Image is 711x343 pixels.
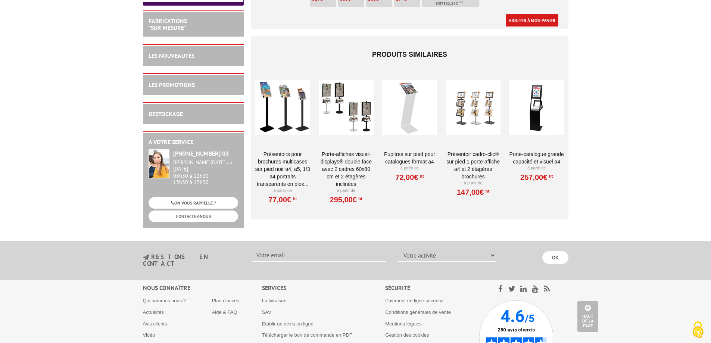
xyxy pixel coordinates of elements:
a: Plan d'accès [212,298,239,303]
div: Services [262,284,386,292]
a: LES PROMOTIONS [149,81,195,88]
a: DESTOCKAGE [149,110,183,118]
a: SAV [262,309,271,315]
span: Soit € [436,1,464,7]
sup: HT [357,196,362,201]
a: 77,00€HT [268,197,297,202]
h3: restons en contact [143,254,241,267]
a: Paiement en ligne sécurisé [385,298,443,303]
a: Ajouter à mon panier [506,14,558,26]
input: Votre email [252,249,386,262]
span: 382,80 [443,1,456,7]
span: Produits similaires [372,51,447,58]
a: Aide & FAQ [212,309,237,315]
a: Gestion des cookies [385,332,429,338]
a: Télécharger le bon de commande en PDF [262,332,352,338]
button: Cookies (fenêtre modale) [685,318,711,343]
a: Pupitres sur pied pour catalogues format A4 [382,150,437,165]
div: Nous connaître [143,284,262,292]
img: widget-service.jpg [149,149,169,178]
sup: HT [291,196,297,201]
sup: HT [418,174,424,179]
a: FABRICATIONS"Sur Mesure" [149,17,187,31]
input: OK [542,251,568,264]
a: Porte-affiches Visual-Displays® double face avec 2 cadres 60x80 cm et 2 étagères inclinées [319,150,374,188]
a: 295,00€HT [330,197,362,202]
a: Qui sommes nous ? [143,298,186,303]
a: La livraison [262,298,287,303]
div: 08h30 à 12h30 13h30 à 17h30 [173,159,238,185]
a: 147,00€HT [457,190,489,194]
p: À partir de [382,165,437,171]
div: Sécurité [385,284,479,292]
sup: HT [484,188,489,194]
sup: HT [547,174,553,179]
a: Porte-Catalogue grande capacité et Visuel A4 [509,150,564,165]
a: Avis clients [143,321,167,327]
p: À partir de [255,188,310,194]
p: À partir de [509,165,564,171]
a: 72,00€HT [395,175,424,180]
a: LES NOUVEAUTÉS [149,52,194,59]
p: À partir de [319,188,374,194]
a: Présentoir Cadro-Clic® sur pied 1 porte-affiche A4 et 2 étagères brochures [446,150,500,180]
img: Cookies (fenêtre modale) [689,321,707,339]
a: Etablir un devis en ligne [262,321,314,327]
strong: [PHONE_NUMBER] 03 [173,150,229,157]
a: 257,00€HT [520,175,553,180]
div: [PERSON_NAME][DATE] au [DATE] [173,159,238,172]
a: ON VOUS RAPPELLE ? [149,197,238,209]
a: Vidéo [143,332,155,338]
a: Actualités [143,309,164,315]
a: Mentions légales [385,321,422,327]
a: Présentoirs pour brochures multicases sur pied NOIR A4, A5, 1/3 A4 Portraits transparents en plex... [255,150,310,188]
a: Conditions générales de vente [385,309,451,315]
h2: A votre service [149,139,238,146]
img: newsletter.jpg [143,254,149,261]
p: À partir de [446,180,500,186]
a: Haut de la page [577,301,598,332]
a: CONTACTEZ-NOUS [149,211,238,222]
